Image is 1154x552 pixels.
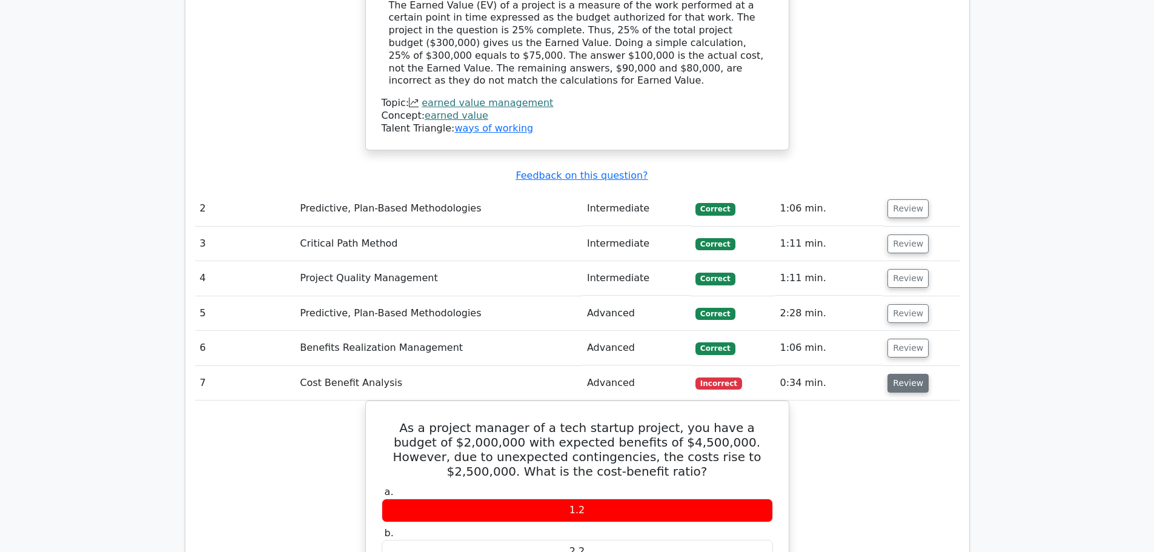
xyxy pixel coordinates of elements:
[382,97,773,110] div: Topic:
[195,261,296,296] td: 4
[887,234,929,253] button: Review
[695,377,742,390] span: Incorrect
[582,296,691,331] td: Advanced
[695,308,735,320] span: Correct
[695,238,735,250] span: Correct
[887,304,929,323] button: Review
[295,227,582,261] td: Critical Path Method
[195,366,296,401] td: 7
[516,170,648,181] a: Feedback on this question?
[195,296,296,331] td: 5
[582,227,691,261] td: Intermediate
[695,273,735,285] span: Correct
[582,366,691,401] td: Advanced
[775,331,883,365] td: 1:06 min.
[775,261,883,296] td: 1:11 min.
[582,331,691,365] td: Advanced
[295,296,582,331] td: Predictive, Plan-Based Methodologies
[887,374,929,393] button: Review
[775,296,883,331] td: 2:28 min.
[775,366,883,401] td: 0:34 min.
[887,269,929,288] button: Review
[582,261,691,296] td: Intermediate
[195,331,296,365] td: 6
[382,97,773,135] div: Talent Triangle:
[582,191,691,226] td: Intermediate
[295,331,582,365] td: Benefits Realization Management
[380,421,774,479] h5: As a project manager of a tech startup project, you have a budget of $2,000,000 with expected ben...
[195,227,296,261] td: 3
[775,227,883,261] td: 1:11 min.
[295,366,582,401] td: Cost Benefit Analysis
[422,97,553,108] a: earned value management
[295,191,582,226] td: Predictive, Plan-Based Methodologies
[195,191,296,226] td: 2
[454,122,533,134] a: ways of working
[775,191,883,226] td: 1:06 min.
[385,527,394,539] span: b.
[295,261,582,296] td: Project Quality Management
[382,110,773,122] div: Concept:
[887,199,929,218] button: Review
[695,203,735,215] span: Correct
[425,110,488,121] a: earned value
[695,342,735,354] span: Correct
[382,499,773,522] div: 1.2
[385,486,394,497] span: a.
[887,339,929,357] button: Review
